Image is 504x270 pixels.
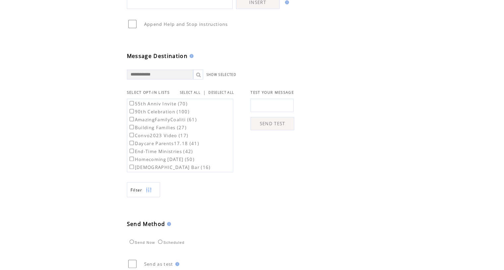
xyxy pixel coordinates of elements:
[173,262,179,266] img: help.gif
[128,125,187,131] label: Building Families (27)
[127,52,188,60] span: Message Destination
[208,90,234,95] a: DESELECT ALL
[144,261,173,267] span: Send as test
[128,156,195,162] label: Homecoming [DATE] (50)
[130,165,134,169] input: [DEMOGRAPHIC_DATA] Bar (16)
[128,164,211,170] label: [DEMOGRAPHIC_DATA] Bar (16)
[180,90,200,95] a: SELECT ALL
[130,240,134,244] input: Send Now
[156,241,185,244] label: Scheduled
[188,54,194,58] img: help.gif
[130,109,134,113] input: 90th Celebration (100)
[206,73,236,77] a: SHOW SELECTED
[128,140,199,146] label: Daycare Parents17.18 (41)
[131,187,142,193] span: Show filters
[251,90,294,95] span: TEST YOUR MESSAGE
[127,182,160,197] a: Filter
[128,148,193,154] label: End-Time Ministries (42)
[127,90,170,95] span: SELECT OPT-IN LISTS
[130,117,134,121] input: AmazingFamilyCoaliti (61)
[128,109,190,115] label: 90th Celebration (100)
[144,21,228,27] span: Append Help and Stop instructions
[130,141,134,145] input: Daycare Parents17.18 (41)
[251,117,294,130] a: SEND TEST
[128,241,155,244] label: Send Now
[130,125,134,129] input: Building Families (27)
[283,0,289,4] img: help.gif
[130,101,134,105] input: 55th Anniv Invite (70)
[130,157,134,161] input: Homecoming [DATE] (50)
[158,240,162,244] input: Scheduled
[130,133,134,137] input: Convo2023 Video (17)
[130,149,134,153] input: End-Time Ministries (42)
[165,222,171,226] img: help.gif
[128,101,188,107] label: 55th Anniv Invite (70)
[127,220,165,228] span: Send Method
[146,183,152,197] img: filters.png
[128,133,189,138] label: Convo2023 Video (17)
[203,89,206,95] span: |
[128,117,197,123] label: AmazingFamilyCoaliti (61)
